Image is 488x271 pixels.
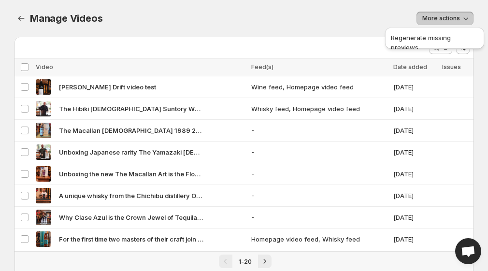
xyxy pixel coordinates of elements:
span: Wine feed, Homepage video feed [251,82,388,92]
span: Issues [442,63,461,71]
img: Why Clase Azul is the Crown Jewel of Tequila Clase Azul isnt just tequila ts liquid art in a hand... [36,210,51,225]
span: A unique whisky from the Chichibu distillery Only 157 bottles have been produced worldwide The fi... [59,191,204,200]
div: Open chat [455,238,481,264]
span: The Hibiki [DEMOGRAPHIC_DATA] Suntory Whisky The Pinnacle of Japanese Craft [PERSON_NAME] is the ... [59,104,204,114]
td: [DATE] [390,185,440,207]
button: More actions [416,12,474,25]
span: Date added [393,63,427,71]
span: - [251,147,388,157]
span: Video [36,63,53,71]
img: For the first time two masters of their craft join forces Glenfiddich x Aston Martin The Glenfidd... [36,231,51,247]
span: [PERSON_NAME] Drift video test [59,82,156,92]
img: Unboxing the new The Macallan Art is the Flower This is not just a whisky Its a tribute to art to... [36,166,51,182]
span: The Macallan [DEMOGRAPHIC_DATA] 1989 2022 - Fine Rare 512 Only 664 bottles were ever produced wor... [59,126,204,135]
td: [DATE] [390,228,440,250]
span: Unboxing the new The Macallan Art is the Flower This is not just a whisky Its a tribute to art to... [59,169,204,179]
nav: Pagination [14,251,474,271]
td: [DATE] [390,76,440,98]
td: [DATE] [390,207,440,228]
td: [DATE] [390,142,440,163]
td: [DATE] [390,163,440,185]
img: Unboxing Japanese rarity The Yamazaki 25 Years Old Mizunara The Yamazaki 25 Years Old Mizunara is... [36,144,51,160]
img: The Macallan 32 Years Old 1989 2022 - Fine Rare 512 Only 664 bottles were ever produced worldwide... [36,123,51,138]
span: Whisky feed, Homepage video feed [251,104,388,114]
span: - [251,191,388,200]
span: Regenerate missing previews [391,34,451,51]
button: Regenerate missing previews [388,30,481,54]
span: - [251,169,388,179]
img: Alvis Drift video test [36,79,51,95]
span: Manage Videos [30,13,102,24]
span: For the first time two masters of their craft join forces Glenfiddich x Aston [PERSON_NAME] The G... [59,234,204,244]
span: More actions [422,14,460,22]
span: - [251,126,388,135]
span: - [251,213,388,222]
span: 1-20 [239,258,252,265]
td: [DATE] [390,98,440,120]
span: Feed(s) [251,63,273,71]
button: Manage Videos [14,12,28,25]
span: Homepage video feed, Whisky feed [251,234,388,244]
td: [DATE] [390,120,440,142]
img: The Hibiki 30 Years Old Suntory Whisky The Pinnacle of Japanese Craft Hibiki is the embodiment of... [36,101,51,116]
button: Next [258,255,272,268]
img: A unique whisky from the Chichibu distillery Only 157 bottles have been produced worldwide The fi... [36,188,51,203]
span: Unboxing Japanese rarity The Yamazaki [DEMOGRAPHIC_DATA] Mizunara The Yamazaki [DEMOGRAPHIC_DATA]... [59,147,204,157]
span: Why Clase Azul is the Crown Jewel of Tequila Clase Azul isnt just tequila ts liquid art in a hand... [59,213,204,222]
